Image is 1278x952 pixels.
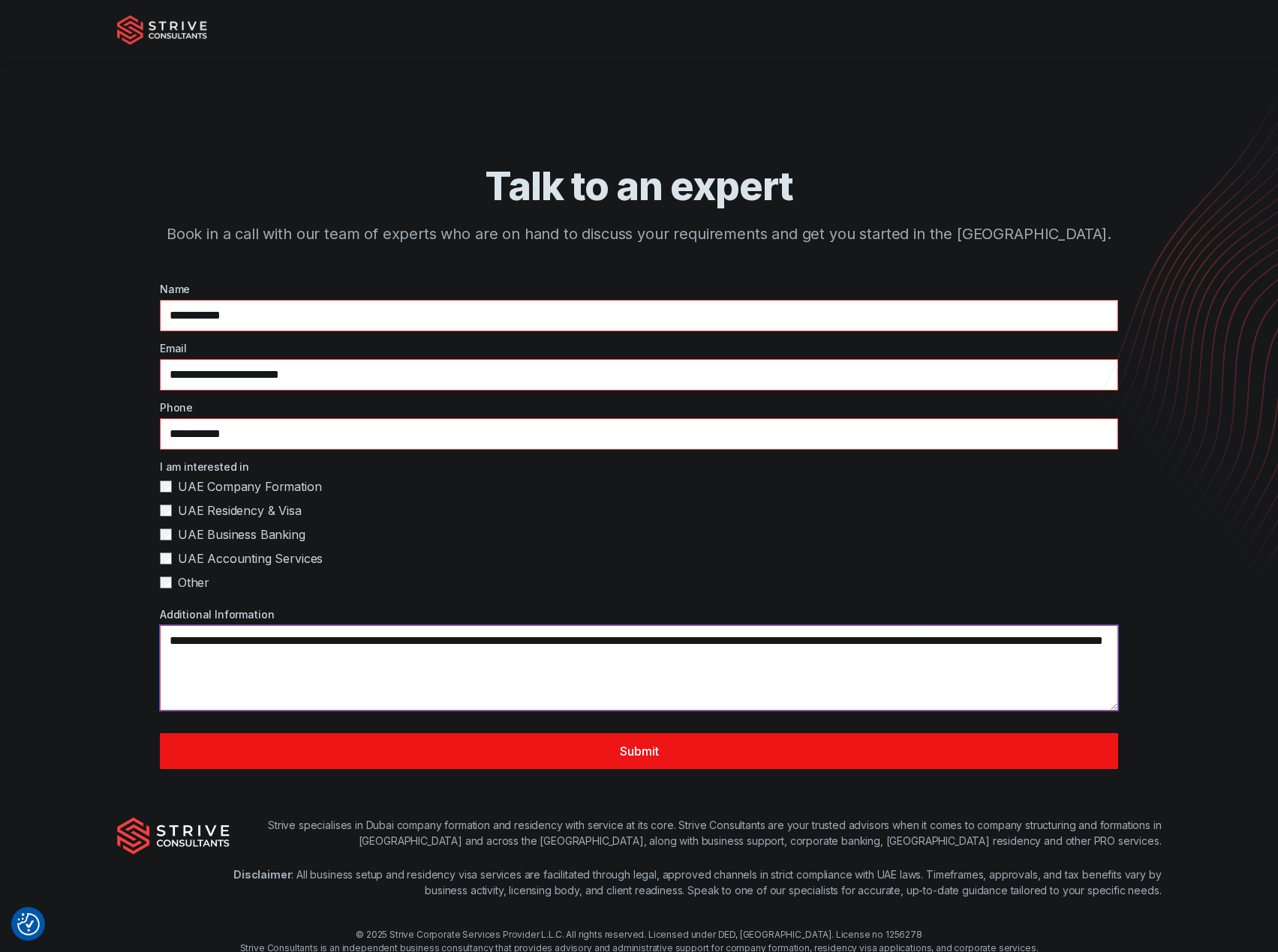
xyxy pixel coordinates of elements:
p: : All business setup and residency visa services are facilitated through legal, approved channels... [230,867,1162,898]
input: UAE Accounting Services [160,552,172,564]
input: UAE Company Formation [160,480,172,492]
span: UAE Business Banking [178,525,305,543]
img: Strive Consultants [117,817,230,855]
span: UAE Company Formation [178,477,322,495]
button: Submit [160,733,1118,769]
input: Other [160,576,172,588]
label: Additional Information [160,606,1118,622]
h1: Talk to an expert [159,162,1120,211]
img: Strive Consultants [117,15,207,45]
label: Phone [160,400,1118,415]
span: UAE Accounting Services [178,549,323,567]
span: Other [178,573,209,591]
button: Consent Preferences [17,913,40,936]
p: Book in a call with our team of experts who are on hand to discuss your requirements and get you ... [159,223,1120,245]
strong: Disclaimer [233,868,291,881]
input: UAE Residency & Visa [160,504,172,516]
label: Email [160,340,1118,356]
p: Strive specialises in Dubai company formation and residency with service at its core. Strive Cons... [230,817,1162,849]
img: Revisit consent button [17,913,40,936]
span: UAE Residency & Visa [178,501,302,519]
label: Name [160,281,1118,297]
input: UAE Business Banking [160,528,172,540]
label: I am interested in [160,459,1118,475]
